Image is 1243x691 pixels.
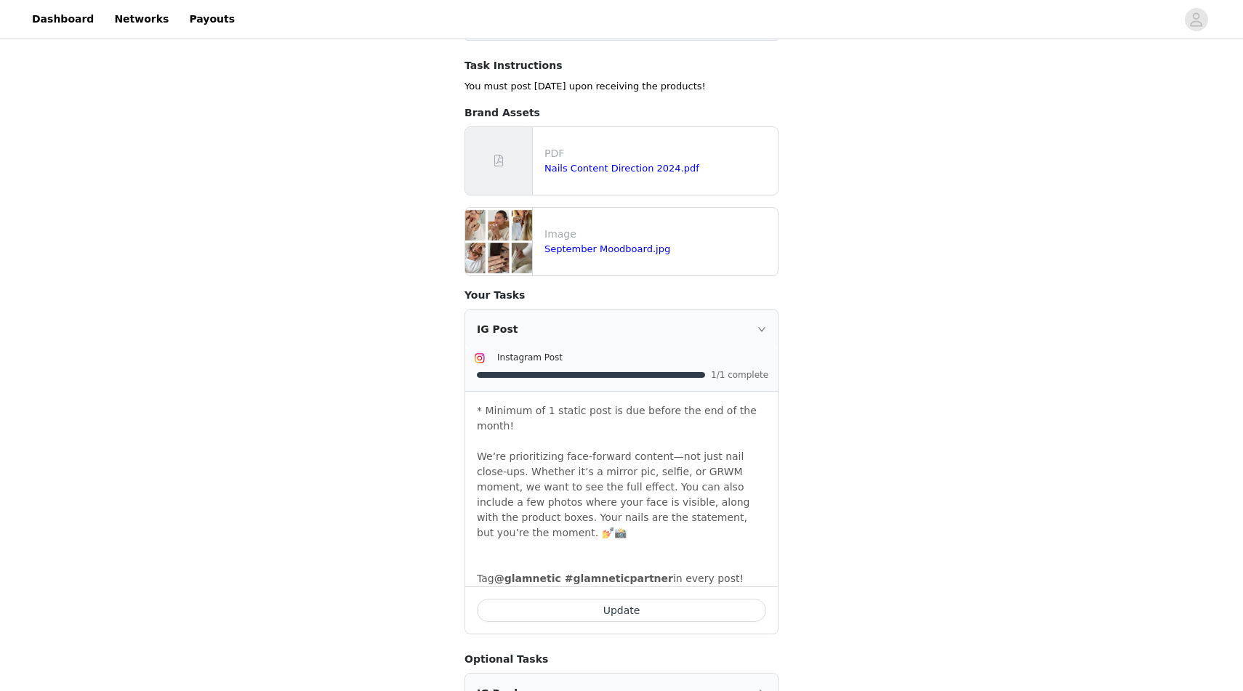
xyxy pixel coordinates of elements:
p: PDF [544,146,772,161]
button: Update [477,599,766,622]
a: Payouts [180,3,244,36]
h4: Your Tasks [464,288,779,303]
p: Image [544,227,772,242]
p: * Minimum of 1 static post is due before the end of the month! We’re prioritizing face-forward co... [477,403,766,586]
span: 1/1 complete [711,371,769,379]
strong: @glamnetic #glamneticpartner [494,573,673,584]
h4: Task Instructions [464,58,779,73]
span: Instagram Post [497,352,563,363]
a: September Moodboard.jpg [544,243,670,254]
a: Nails Content Direction 2024.pdf [544,163,699,174]
img: file [465,208,532,275]
div: icon: rightIG Post [465,310,778,349]
i: icon: right [757,325,766,334]
div: avatar [1189,8,1203,31]
h4: Brand Assets [464,105,779,121]
a: Networks [105,3,177,36]
img: Instagram Icon [474,352,486,364]
h4: Optional Tasks [464,652,779,667]
p: You must post [DATE] upon receiving the products! [464,79,779,94]
a: Dashboard [23,3,102,36]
